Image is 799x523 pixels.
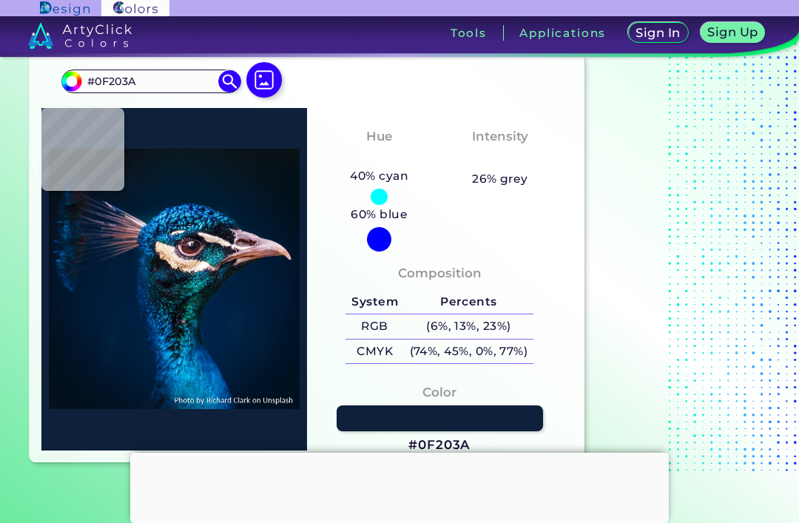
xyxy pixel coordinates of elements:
[345,290,403,314] h5: System
[465,149,535,167] h3: Medium
[218,70,240,92] img: icon search
[331,149,428,167] h3: Tealish Blue
[49,115,300,443] img: img_pavlin.jpg
[408,436,471,454] h3: #0F203A
[404,340,533,364] h5: (74%, 45%, 0%, 77%)
[82,71,220,91] input: type color..
[704,24,762,42] a: Sign Up
[404,314,533,339] h5: (6%, 13%, 23%)
[472,126,528,147] h4: Intensity
[398,263,482,284] h4: Composition
[345,314,403,339] h5: RGB
[345,340,403,364] h5: CMYK
[422,382,456,403] h4: Color
[345,205,414,224] h5: 60% blue
[631,24,686,42] a: Sign In
[345,166,414,186] h5: 40% cyan
[638,27,678,38] h5: Sign In
[40,1,90,16] img: ArtyClick Design logo
[130,453,669,519] iframe: Advertisement
[519,27,606,38] h3: Applications
[451,27,487,38] h3: Tools
[366,126,392,147] h4: Hue
[246,62,282,98] img: icon picture
[404,290,533,314] h5: Percents
[472,169,528,189] h5: 26% grey
[28,22,132,49] img: logo_artyclick_colors_white.svg
[709,27,755,38] h5: Sign Up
